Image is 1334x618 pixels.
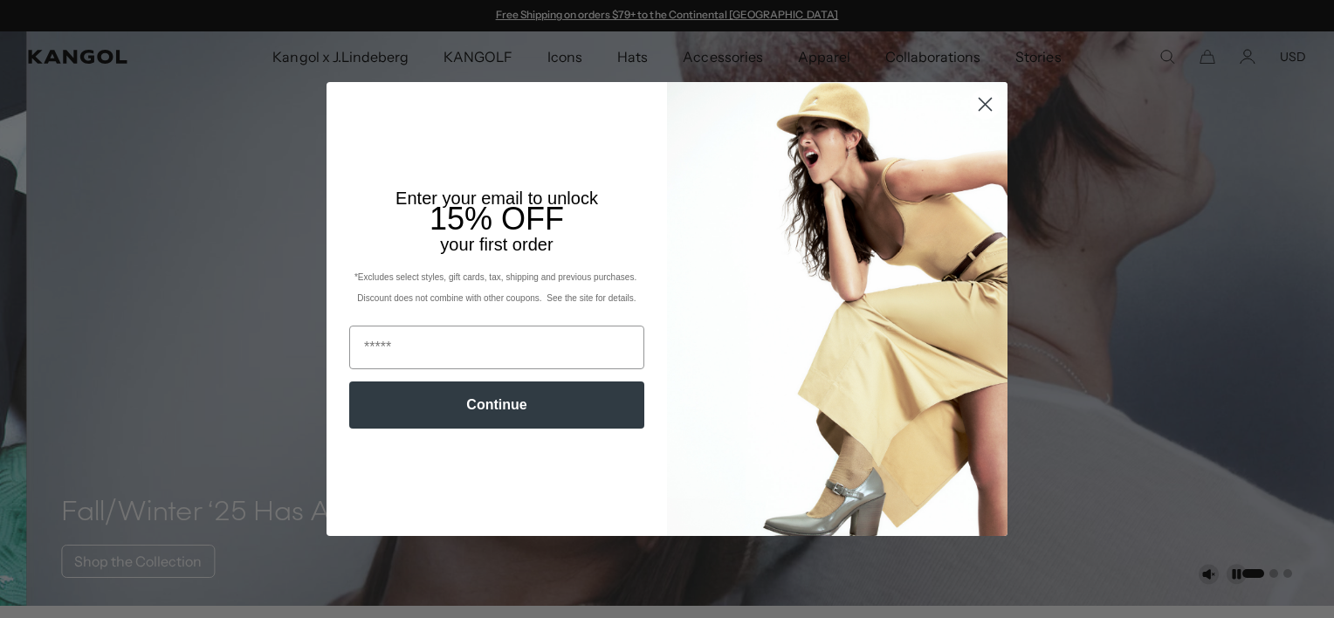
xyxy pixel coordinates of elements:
[349,381,644,429] button: Continue
[430,201,564,237] span: 15% OFF
[440,235,553,254] span: your first order
[667,82,1007,536] img: 93be19ad-e773-4382-80b9-c9d740c9197f.jpeg
[354,272,639,303] span: *Excludes select styles, gift cards, tax, shipping and previous purchases. Discount does not comb...
[395,189,598,208] span: Enter your email to unlock
[349,326,644,369] input: Email
[970,89,1000,120] button: Close dialog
